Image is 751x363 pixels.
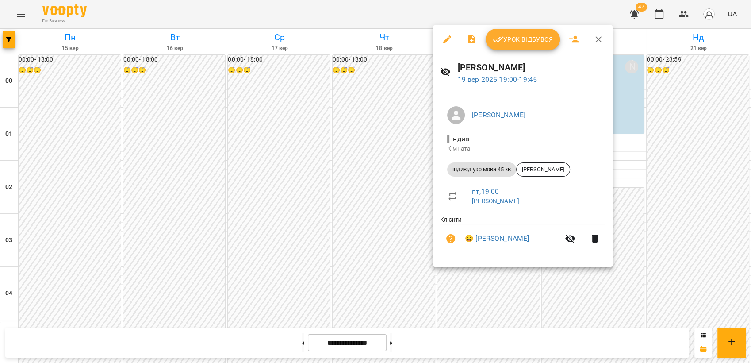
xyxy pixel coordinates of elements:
span: Урок відбувся [493,34,553,45]
p: Кімната [447,144,598,153]
a: [PERSON_NAME] [472,111,525,119]
div: [PERSON_NAME] [516,162,570,177]
span: - Індив [447,135,471,143]
a: пт , 19:00 [472,187,499,196]
a: 😀 [PERSON_NAME] [465,233,529,244]
span: [PERSON_NAME] [517,166,570,174]
button: Візит ще не сплачено. Додати оплату? [440,228,461,249]
span: індивід укр мова 45 хв [447,166,516,174]
a: [PERSON_NAME] [472,197,519,205]
h6: [PERSON_NAME] [458,61,605,74]
a: 19 вер 2025 19:00-19:45 [458,75,537,84]
button: Урок відбувся [486,29,560,50]
ul: Клієнти [440,215,605,256]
